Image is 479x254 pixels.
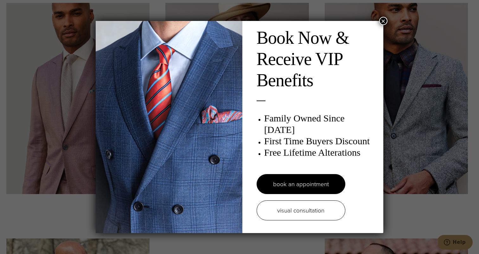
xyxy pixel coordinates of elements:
[264,113,377,135] h3: Family Owned Since [DATE]
[257,174,345,194] a: book an appointment
[264,147,377,158] h3: Free Lifetime Alterations
[257,27,377,91] h2: Book Now & Receive VIP Benefits
[379,17,387,25] button: Close
[257,200,345,220] a: visual consultation
[15,4,28,10] span: Help
[264,135,377,147] h3: First Time Buyers Discount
